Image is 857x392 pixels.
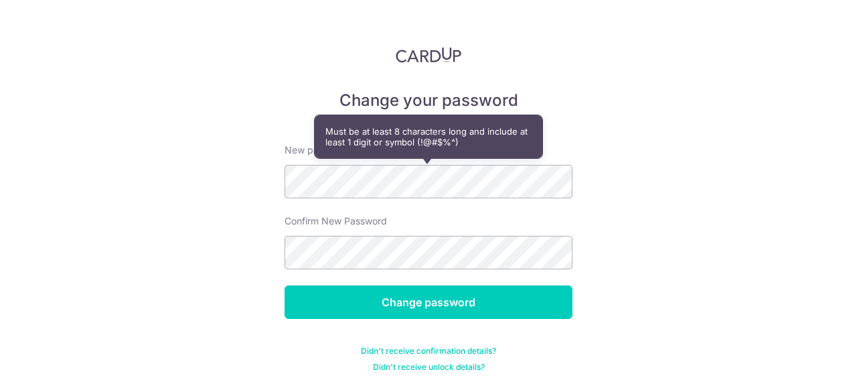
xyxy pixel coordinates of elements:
[361,346,496,356] a: Didn't receive confirmation details?
[285,285,572,319] input: Change password
[396,47,461,63] img: CardUp Logo
[285,143,350,157] label: New password
[315,115,542,158] div: Must be at least 8 characters long and include at least 1 digit or symbol (!@#$%^)
[373,362,485,373] a: Didn't receive unlock details?
[285,214,387,228] label: Confirm New Password
[285,90,572,111] h5: Change your password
